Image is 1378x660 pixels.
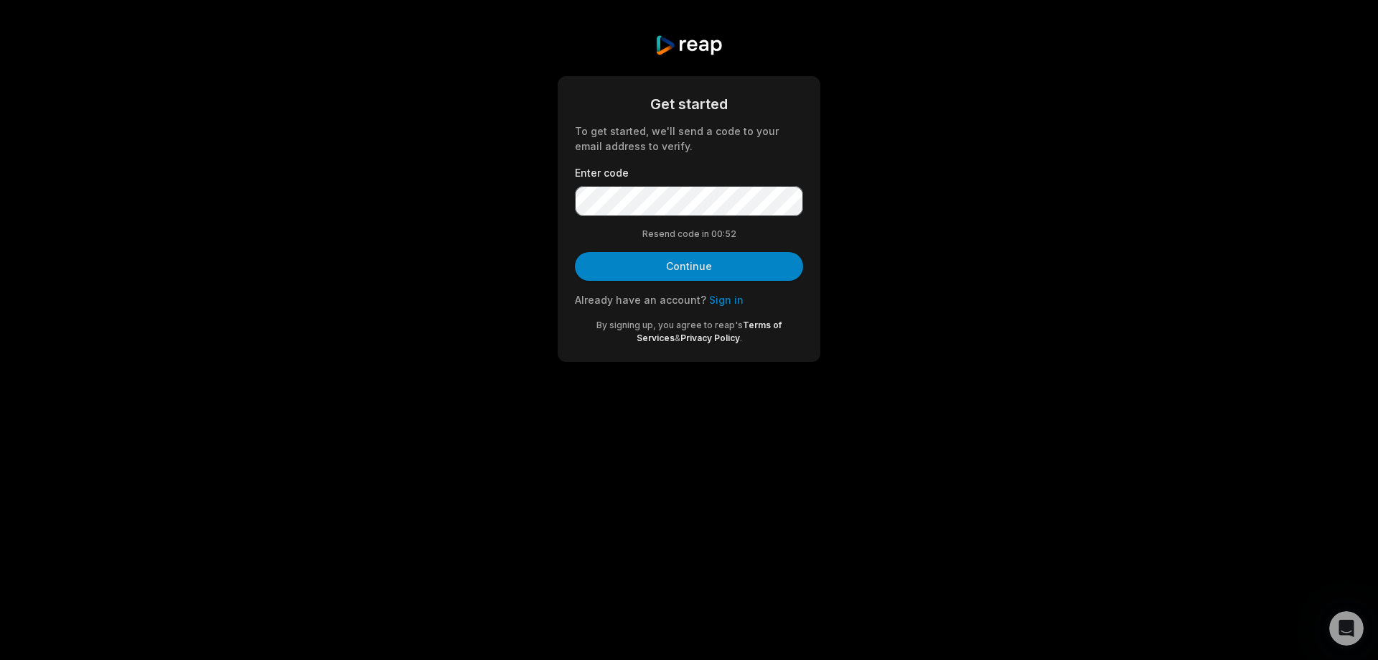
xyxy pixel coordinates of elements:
[740,333,742,343] span: .
[675,333,680,343] span: &
[725,228,736,241] span: 52
[637,320,782,343] a: Terms of Services
[655,34,723,56] img: reap
[709,294,744,306] a: Sign in
[575,124,803,154] div: To get started, we'll send a code to your email address to verify.
[575,228,803,241] div: Resend code in 00:
[575,294,706,306] span: Already have an account?
[575,252,803,281] button: Continue
[680,333,740,343] a: Privacy Policy
[575,93,803,115] div: Get started
[575,165,803,180] label: Enter code
[1329,611,1364,646] iframe: Intercom live chat
[596,320,743,330] span: By signing up, you agree to reap's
